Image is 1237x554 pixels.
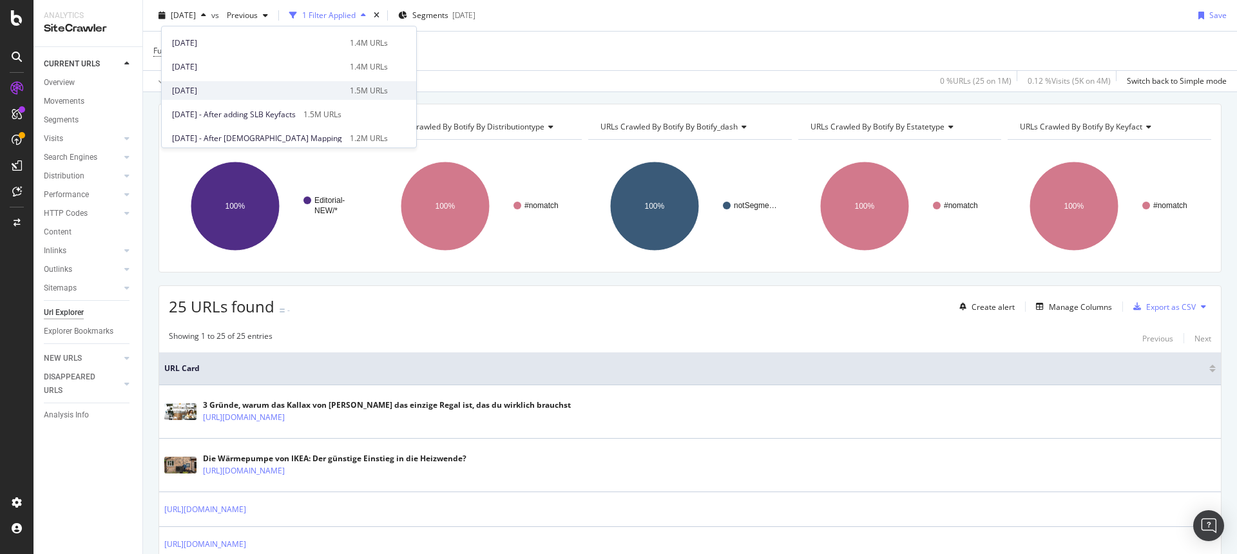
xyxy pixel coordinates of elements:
div: Visits [44,132,63,146]
div: 0.12 % Visits ( 5K on 4M ) [1028,75,1111,86]
span: [DATE] - After adding SLB Keyfacts [172,109,296,120]
button: Switch back to Simple mode [1122,71,1227,91]
div: Segments [44,113,79,127]
div: Analytics [44,10,132,21]
a: Sitemaps [44,282,120,295]
button: Manage Columns [1031,299,1112,314]
span: Segments [412,10,448,21]
text: 100% [1064,202,1084,211]
a: DISAPPEARED URLS [44,370,120,397]
div: Url Explorer [44,306,84,320]
text: 100% [435,202,455,211]
div: CURRENT URLS [44,57,100,71]
button: Next [1194,330,1211,346]
div: Die Wärmepumpe von IKEA: Der günstige Einstieg in die Heizwende? [203,453,466,464]
div: Open Intercom Messenger [1193,510,1224,541]
div: 1.5M URLs [303,109,341,120]
div: times [371,9,382,22]
div: 1.4M URLs [350,37,388,49]
span: vs [211,10,222,21]
a: HTTP Codes [44,207,120,220]
a: Outlinks [44,263,120,276]
div: NEW URLS [44,352,82,365]
a: Analysis Info [44,408,133,422]
img: main image [164,457,197,473]
div: Content [44,225,72,239]
button: Save [1193,5,1227,26]
div: Inlinks [44,244,66,258]
a: Segments [44,113,133,127]
a: [URL][DOMAIN_NAME] [164,538,246,551]
span: 25 URLs found [169,296,274,317]
a: Content [44,225,133,239]
div: Analysis Info [44,408,89,422]
div: Create alert [972,301,1015,312]
div: Performance [44,188,89,202]
div: Search Engines [44,151,97,164]
div: SiteCrawler [44,21,132,36]
span: Full URL [153,45,182,56]
button: 1 Filter Applied [284,5,371,26]
h4: URLs Crawled By Botify By keyfact [1017,117,1200,137]
div: 0 % URLs ( 25 on 1M ) [940,75,1012,86]
img: main image [164,403,197,420]
span: URLs Crawled By Botify By botify_dash [600,121,738,132]
div: - [287,305,290,316]
img: Equal [280,309,285,312]
svg: A chart. [169,150,370,262]
a: NEW URLS [44,352,120,365]
div: Explorer Bookmarks [44,325,113,338]
div: 1.4M URLs [350,61,388,73]
span: 2025 Sep. 5th [171,10,196,21]
div: Switch back to Simple mode [1127,75,1227,86]
div: Showing 1 to 25 of 25 entries [169,330,273,346]
svg: A chart. [798,150,1000,262]
div: 3 Gründe, warum das Kallax von [PERSON_NAME] das einzige Regal ist, das du wirklich brauchst [203,399,571,411]
div: Outlinks [44,263,72,276]
button: [DATE] [153,5,211,26]
a: [URL][DOMAIN_NAME] [164,503,246,516]
text: 100% [854,202,874,211]
h4: URLs Crawled By Botify By botify_dash [598,117,780,137]
span: URLs Crawled By Botify By distributiontype [391,121,544,132]
div: HTTP Codes [44,207,88,220]
a: [URL][DOMAIN_NAME] [203,411,285,424]
button: Previous [1142,330,1173,346]
div: [DATE] [172,37,342,49]
div: 1 Filter Applied [302,10,356,21]
a: Movements [44,95,133,108]
a: Overview [44,76,133,90]
svg: A chart. [379,150,580,262]
a: Inlinks [44,244,120,258]
text: 100% [645,202,665,211]
text: Editorial- [314,196,345,205]
a: Performance [44,188,120,202]
svg: A chart. [588,150,790,262]
div: [DATE] [172,85,342,97]
div: Overview [44,76,75,90]
button: Create alert [954,296,1015,317]
button: Segments[DATE] [393,5,481,26]
span: URL Card [164,363,1206,374]
a: CURRENT URLS [44,57,120,71]
div: Sitemaps [44,282,77,295]
text: 100% [225,202,245,211]
text: #nomatch [524,201,559,210]
a: Visits [44,132,120,146]
div: 1.2M URLs [350,133,388,144]
div: 1.5M URLs [350,85,388,97]
a: Url Explorer [44,306,133,320]
text: #nomatch [944,201,978,210]
button: Previous [222,5,273,26]
svg: A chart. [1008,150,1209,262]
a: [URL][DOMAIN_NAME] [203,464,285,477]
div: DISAPPEARED URLS [44,370,109,397]
a: Search Engines [44,151,120,164]
div: Movements [44,95,84,108]
div: [DATE] [452,10,475,21]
